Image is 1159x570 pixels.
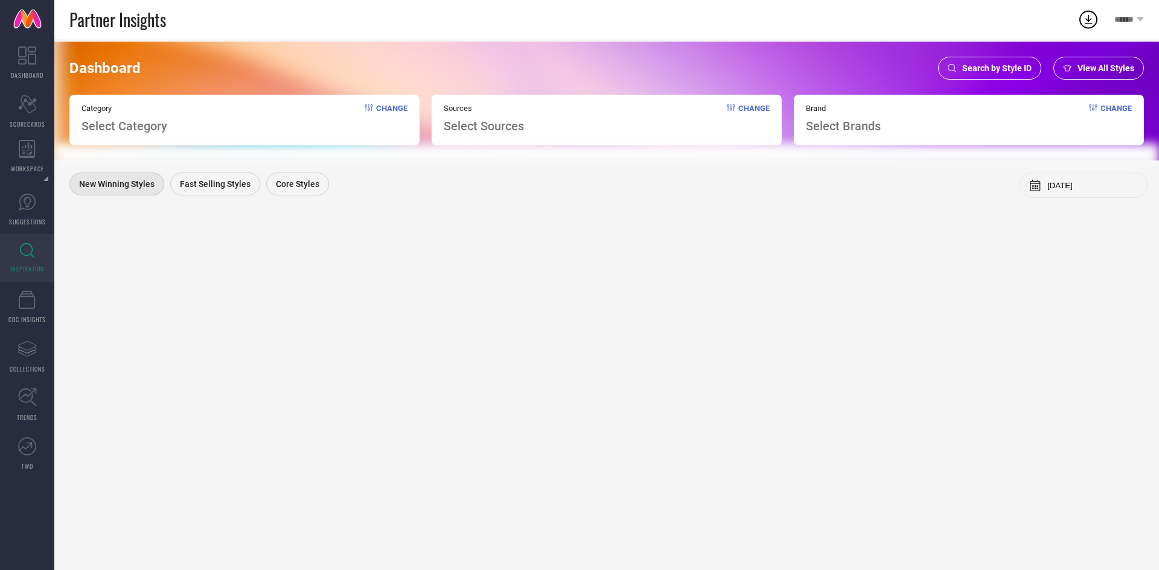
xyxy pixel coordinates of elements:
[1078,8,1099,30] div: Open download list
[79,179,155,189] span: New Winning Styles
[8,315,46,324] span: CDC INSIGHTS
[1078,63,1134,73] span: View All Styles
[1047,181,1138,190] input: Select month
[22,461,33,470] span: FWD
[69,60,141,77] span: Dashboard
[17,413,37,422] span: TRENDS
[11,164,44,173] span: WORKSPACE
[81,119,167,133] span: Select Category
[81,104,167,113] span: Category
[738,104,770,133] span: Change
[806,119,881,133] span: Select Brands
[444,104,524,113] span: Sources
[180,179,251,189] span: Fast Selling Styles
[1100,104,1132,133] span: Change
[10,119,45,128] span: SCORECARDS
[10,364,45,373] span: COLLECTIONS
[806,104,881,113] span: Brand
[9,217,46,226] span: SUGGESTIONS
[444,119,524,133] span: Select Sources
[10,264,44,273] span: INSPIRATION
[11,71,43,80] span: DASHBOARD
[69,7,166,32] span: Partner Insights
[276,179,319,189] span: Core Styles
[376,104,407,133] span: Change
[962,63,1032,73] span: Search by Style ID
